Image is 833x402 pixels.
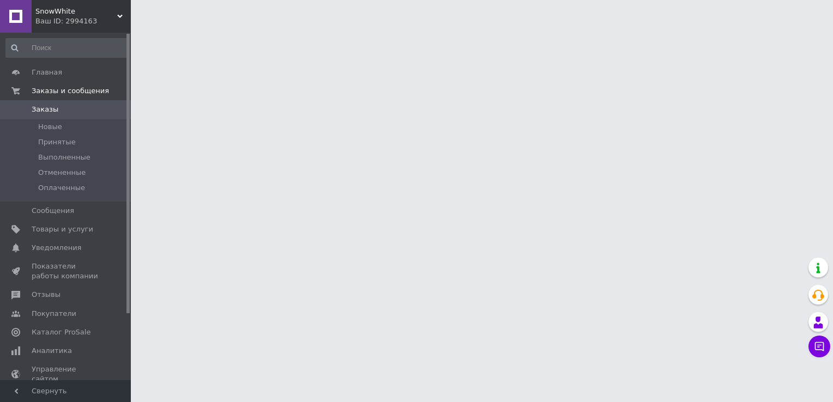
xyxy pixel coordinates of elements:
span: Показатели работы компании [32,261,101,281]
span: Покупатели [32,309,76,319]
span: Главная [32,68,62,77]
span: Отмененные [38,168,86,178]
span: Каталог ProSale [32,327,90,337]
span: Принятые [38,137,76,147]
span: Уведомления [32,243,81,253]
span: SnowWhite [35,7,117,16]
button: Чат с покупателем [808,336,830,357]
span: Заказы и сообщения [32,86,109,96]
span: Выполненные [38,153,90,162]
span: Управление сайтом [32,364,101,384]
span: Заказы [32,105,58,114]
span: Оплаченные [38,183,85,193]
span: Новые [38,122,62,132]
input: Поиск [5,38,129,58]
span: Аналитика [32,346,72,356]
span: Сообщения [32,206,74,216]
span: Отзывы [32,290,61,300]
span: Товары и услуги [32,224,93,234]
div: Ваш ID: 2994163 [35,16,131,26]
